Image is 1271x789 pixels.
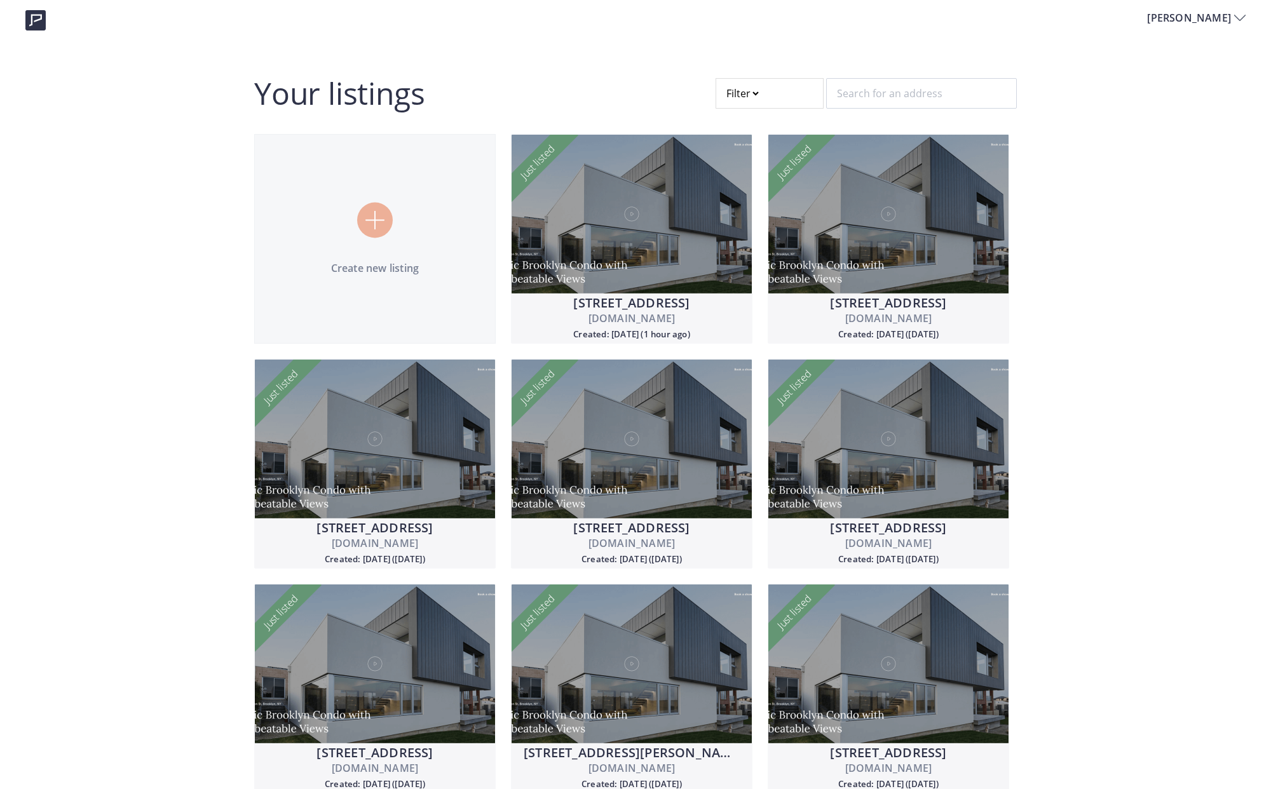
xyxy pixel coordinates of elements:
input: Search for an address [826,78,1017,109]
p: Create new listing [255,260,495,276]
a: Create new listing [254,134,496,344]
span: [PERSON_NAME] [1147,10,1234,25]
h2: Your listings [254,78,425,109]
img: logo [25,10,46,30]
